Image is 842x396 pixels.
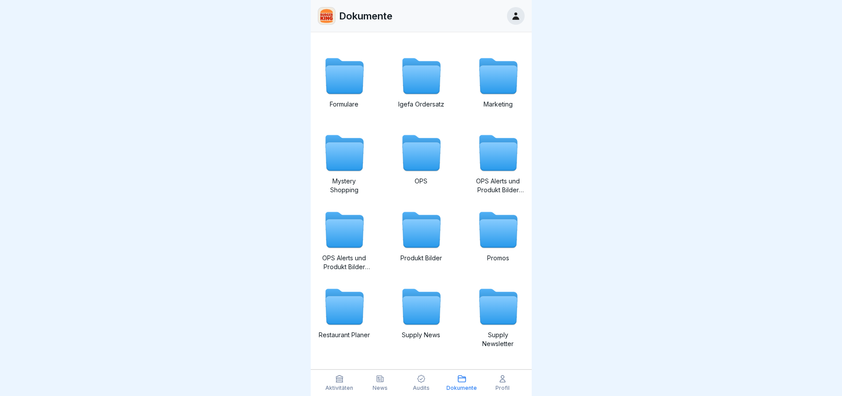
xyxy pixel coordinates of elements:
[395,132,448,194] a: OPS
[318,254,371,271] p: OPS Alerts und Produkt Bilder Standard
[472,55,525,118] a: Marketing
[318,132,371,194] a: Mystery Shopping
[472,100,525,109] p: Marketing
[446,385,477,391] p: Dokumente
[325,385,353,391] p: Aktivitäten
[395,331,448,339] p: Supply News
[413,385,430,391] p: Audits
[339,10,392,22] p: Dokumente
[472,209,525,271] a: Promos
[395,100,448,109] p: Igefa Ordersatz
[472,132,525,194] a: OPS Alerts und Produkt Bilder Promo
[395,209,448,271] a: Produkt Bilder
[318,331,371,339] p: Restaurant Planer
[395,55,448,118] a: Igefa Ordersatz
[472,331,525,348] p: Supply Newsletter
[318,209,371,271] a: OPS Alerts und Produkt Bilder Standard
[318,55,371,118] a: Formulare
[395,177,448,186] p: OPS
[318,177,371,194] p: Mystery Shopping
[373,385,388,391] p: News
[395,286,448,348] a: Supply News
[472,254,525,263] p: Promos
[318,286,371,348] a: Restaurant Planer
[495,385,510,391] p: Profil
[318,8,335,24] img: w2f18lwxr3adf3talrpwf6id.png
[395,254,448,263] p: Produkt Bilder
[472,286,525,348] a: Supply Newsletter
[318,100,371,109] p: Formulare
[472,177,525,194] p: OPS Alerts und Produkt Bilder Promo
